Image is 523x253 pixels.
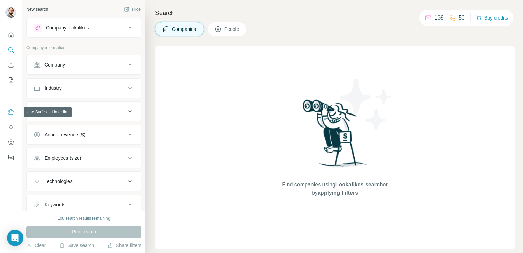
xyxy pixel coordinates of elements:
[27,20,141,36] button: Company lookalikes
[434,14,444,22] p: 169
[46,24,89,31] div: Company lookalikes
[335,73,397,135] img: Surfe Illustration - Stars
[155,8,515,18] h4: Search
[5,59,16,71] button: Enrich CSV
[59,242,94,249] button: Save search
[26,45,141,51] p: Company information
[44,155,81,161] div: Employees (size)
[5,74,16,86] button: My lists
[44,85,62,92] div: Industry
[26,242,46,249] button: Clear
[335,182,383,188] span: Lookalikes search
[5,106,16,118] button: Use Surfe on LinkedIn
[27,196,141,213] button: Keywords
[44,61,65,68] div: Company
[5,7,16,18] img: Avatar
[26,6,48,12] div: New search
[44,201,65,208] div: Keywords
[5,44,16,56] button: Search
[5,29,16,41] button: Quick start
[299,98,371,174] img: Surfe Illustration - Woman searching with binoculars
[58,215,110,221] div: 100 search results remaining
[27,80,141,96] button: Industry
[27,173,141,190] button: Technologies
[318,190,358,196] span: applying Filters
[280,181,390,197] span: Find companies using or by
[27,126,141,143] button: Annual revenue ($)
[27,150,141,166] button: Employees (size)
[5,151,16,164] button: Feedback
[27,57,141,73] button: Company
[119,4,145,14] button: Hide
[44,108,69,115] div: HQ location
[7,230,23,246] div: Open Intercom Messenger
[172,26,197,33] span: Companies
[224,26,240,33] span: People
[476,13,508,23] button: Buy credits
[5,136,16,148] button: Dashboard
[459,14,465,22] p: 50
[27,103,141,120] button: HQ location
[44,131,85,138] div: Annual revenue ($)
[5,121,16,133] button: Use Surfe API
[107,242,141,249] button: Share filters
[44,178,73,185] div: Technologies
